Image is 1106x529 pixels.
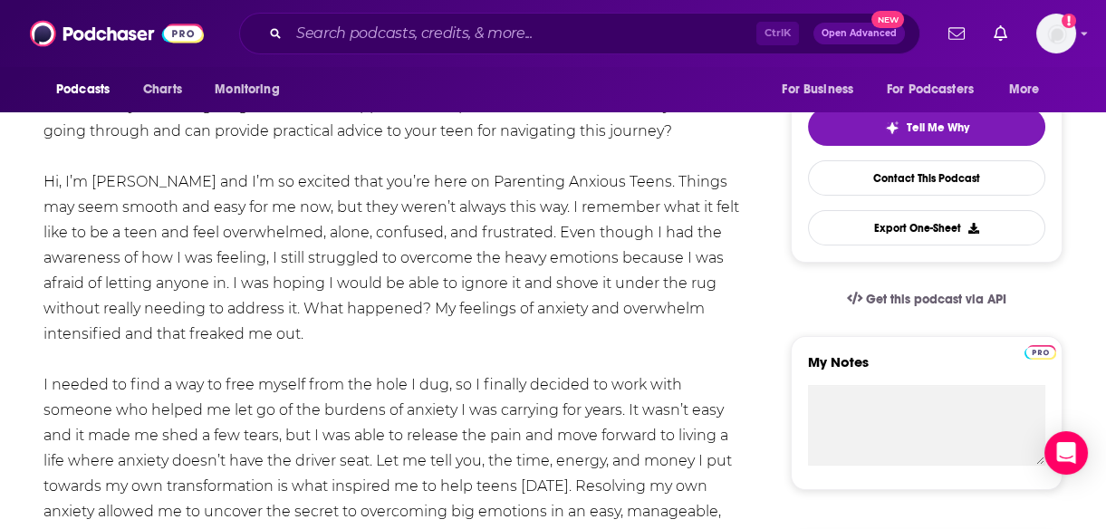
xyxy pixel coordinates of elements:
[1036,14,1076,53] span: Logged in as megcassidy
[202,72,303,107] button: open menu
[1009,77,1040,102] span: More
[1024,342,1056,360] a: Pro website
[808,160,1045,196] a: Contact This Podcast
[131,72,193,107] a: Charts
[875,72,1000,107] button: open menu
[986,18,1015,49] a: Show notifications dropdown
[941,18,972,49] a: Show notifications dropdown
[996,72,1063,107] button: open menu
[56,77,110,102] span: Podcasts
[808,210,1045,245] button: Export One-Sheet
[832,277,1021,322] a: Get this podcast via API
[1024,345,1056,360] img: Podchaser Pro
[907,120,969,135] span: Tell Me Why
[1062,14,1076,28] svg: Add a profile image
[885,120,899,135] img: tell me why sparkle
[782,77,853,102] span: For Business
[215,77,279,102] span: Monitoring
[756,22,799,45] span: Ctrl K
[822,29,897,38] span: Open Advanced
[289,19,756,48] input: Search podcasts, credits, & more...
[866,292,1006,307] span: Get this podcast via API
[813,23,905,44] button: Open AdvancedNew
[887,77,974,102] span: For Podcasters
[30,16,204,51] img: Podchaser - Follow, Share and Rate Podcasts
[1036,14,1076,53] img: User Profile
[143,77,182,102] span: Charts
[808,108,1045,146] button: tell me why sparkleTell Me Why
[239,13,920,54] div: Search podcasts, credits, & more...
[769,72,876,107] button: open menu
[1036,14,1076,53] button: Show profile menu
[808,353,1045,385] label: My Notes
[1044,431,1088,475] div: Open Intercom Messenger
[43,72,133,107] button: open menu
[871,11,904,28] span: New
